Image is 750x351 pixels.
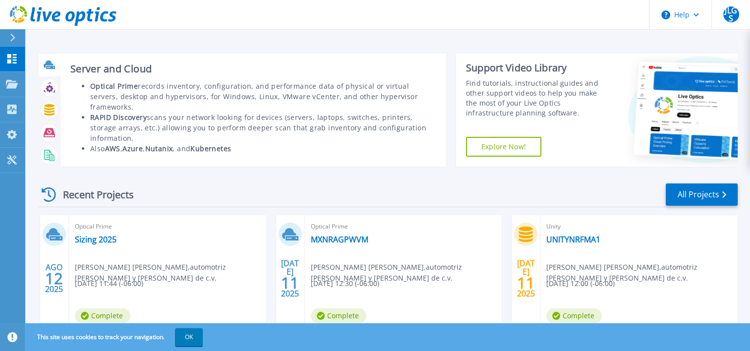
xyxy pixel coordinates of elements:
span: 12 [45,274,63,283]
div: [DATE] 2025 [517,260,535,296]
a: Sizing 2025 [75,234,116,244]
div: [DATE] 2025 [281,260,299,296]
b: RAPID Discovery [90,113,147,122]
div: Find tutorials, instructional guides and other support videos to help you make the most of your L... [466,78,607,118]
b: AWS [105,144,120,153]
a: MXNRAGPWVM [311,234,368,244]
div: Support Video Library [466,61,607,74]
li: Also , , , and [90,143,436,154]
span: [DATE] 12:30 (-06:00) [311,278,379,289]
span: Complete [311,308,366,323]
span: [PERSON_NAME] [PERSON_NAME] , automotriz [PERSON_NAME] y [PERSON_NAME] de c.v. [311,262,502,284]
span: Optical Prime [75,221,260,232]
span: [DATE] 12:00 (-06:00) [546,278,615,289]
a: Explore Now! [466,137,541,157]
span: [PERSON_NAME] [PERSON_NAME] , automotriz [PERSON_NAME] y [PERSON_NAME] de c.v. [546,262,738,284]
span: [PERSON_NAME] [PERSON_NAME] , automotriz [PERSON_NAME] y [PERSON_NAME] de c.v. [75,262,266,284]
li: records inventory, configuration, and performance data of physical or virtual servers, desktop an... [90,81,436,112]
span: Unity [546,221,732,232]
span: This site uses cookies to track your navigation. [27,328,203,346]
button: OK [175,328,203,346]
span: JLGS [723,6,739,22]
a: All Projects [666,183,738,206]
span: Complete [75,308,130,323]
b: Nutanix [145,144,173,153]
span: Optical Prime [311,221,496,232]
a: UNITYNRFMA1 [546,234,600,244]
b: Optical Prime [90,81,138,91]
div: Recent Projects [38,182,147,207]
div: AGO 2025 [45,260,63,296]
span: [DATE] 11:44 (-06:00) [75,278,143,289]
h3: Server and Cloud [70,63,436,74]
b: Kubernetes [190,144,231,153]
b: Azure [122,144,143,153]
span: 11 [281,279,299,287]
span: Complete [546,308,602,323]
li: scans your network looking for devices (servers, laptops, switches, printers, storage arrays, etc... [90,112,436,143]
span: 11 [517,279,535,287]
